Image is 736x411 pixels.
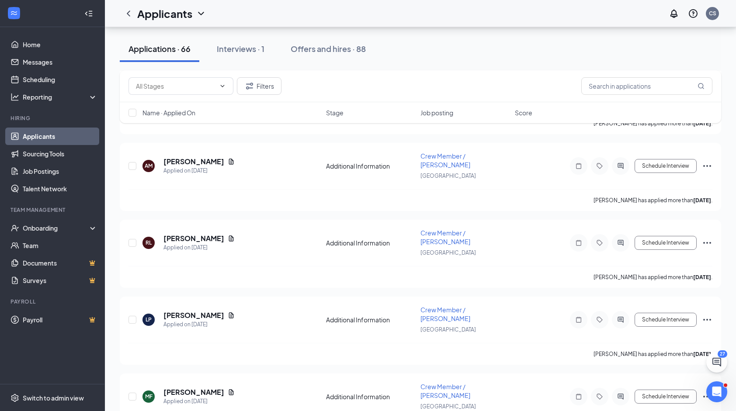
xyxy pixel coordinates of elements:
input: Search in applications [581,77,712,95]
svg: ChatActive [712,357,722,367]
button: Schedule Interview [635,159,697,173]
p: [PERSON_NAME] has applied more than . [594,273,712,281]
svg: Note [573,316,584,323]
svg: Note [573,393,584,400]
div: Additional Information [326,238,415,247]
svg: ActiveChat [615,162,626,169]
a: Talent Network [23,180,97,197]
svg: ActiveChat [615,239,626,246]
p: [PERSON_NAME] has applied more than . [594,197,712,204]
svg: ActiveChat [615,316,626,323]
a: Messages [23,53,97,71]
a: PayrollCrown [23,311,97,328]
div: Switch to admin view [23,394,84,402]
div: Applied on [DATE] [163,243,235,252]
a: Scheduling [23,71,97,88]
svg: Document [228,389,235,396]
div: Team Management [10,206,96,214]
svg: ChevronDown [196,8,206,19]
span: Crew Member / [PERSON_NAME] [420,383,470,399]
div: Reporting [23,93,98,101]
svg: Ellipses [702,314,712,325]
div: Additional Information [326,162,415,170]
span: [GEOGRAPHIC_DATA] [420,403,476,410]
p: [PERSON_NAME] has applied more than . [594,350,712,358]
h1: Applicants [137,6,192,21]
svg: Tag [594,162,605,169]
svg: Filter [244,81,255,91]
svg: Document [228,312,235,319]
b: [DATE] [693,351,711,357]
svg: Note [573,162,584,169]
svg: Tag [594,316,605,323]
div: Offers and hires · 88 [291,43,366,54]
span: Job posting [420,108,453,117]
svg: Ellipses [702,161,712,171]
b: [DATE] [693,274,711,280]
svg: ChevronDown [219,83,226,90]
div: Hiring [10,114,96,122]
input: All Stages [136,81,215,91]
h5: [PERSON_NAME] [163,157,224,166]
svg: Tag [594,393,605,400]
iframe: Intercom live chat [706,381,727,402]
span: Score [515,108,532,117]
a: Home [23,36,97,53]
div: RL [146,239,152,246]
div: CS [709,10,716,17]
span: Stage [326,108,344,117]
a: Sourcing Tools [23,145,97,162]
div: Applications · 66 [128,43,191,54]
div: Onboarding [23,224,90,232]
b: [DATE] [693,197,711,204]
svg: MagnifyingGlass [698,83,705,90]
svg: Note [573,239,584,246]
div: LP [146,316,152,323]
span: [GEOGRAPHIC_DATA] [420,326,476,333]
h5: [PERSON_NAME] [163,387,224,397]
svg: QuestionInfo [688,8,698,19]
button: Schedule Interview [635,390,697,404]
span: [GEOGRAPHIC_DATA] [420,249,476,256]
span: [GEOGRAPHIC_DATA] [420,173,476,179]
div: Applied on [DATE] [163,397,235,406]
span: Crew Member / [PERSON_NAME] [420,306,470,322]
div: Applied on [DATE] [163,320,235,329]
svg: WorkstreamLogo [10,9,18,17]
div: AM [145,162,153,169]
span: Crew Member / [PERSON_NAME] [420,152,470,169]
svg: ChevronLeft [123,8,134,19]
svg: Collapse [84,9,93,18]
svg: Notifications [669,8,679,19]
a: DocumentsCrown [23,254,97,272]
button: Filter Filters [237,77,281,95]
a: Job Postings [23,162,97,180]
svg: Analysis [10,93,19,101]
svg: ActiveChat [615,393,626,400]
div: Payroll [10,298,96,305]
a: SurveysCrown [23,272,97,289]
div: Additional Information [326,315,415,324]
div: 27 [718,350,727,358]
h5: [PERSON_NAME] [163,311,224,320]
svg: Ellipses [702,391,712,402]
span: Name · Applied On [142,108,195,117]
a: Team [23,237,97,254]
h5: [PERSON_NAME] [163,234,224,243]
svg: UserCheck [10,224,19,232]
a: Applicants [23,128,97,145]
svg: Settings [10,394,19,402]
button: Schedule Interview [635,236,697,250]
div: Interviews · 1 [217,43,264,54]
svg: Tag [594,239,605,246]
button: Schedule Interview [635,313,697,327]
button: ChatActive [706,352,727,373]
div: MF [145,393,153,400]
svg: Document [228,158,235,165]
div: Additional Information [326,392,415,401]
span: Crew Member / [PERSON_NAME] [420,229,470,245]
div: Applied on [DATE] [163,166,235,175]
svg: Document [228,235,235,242]
svg: Ellipses [702,238,712,248]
